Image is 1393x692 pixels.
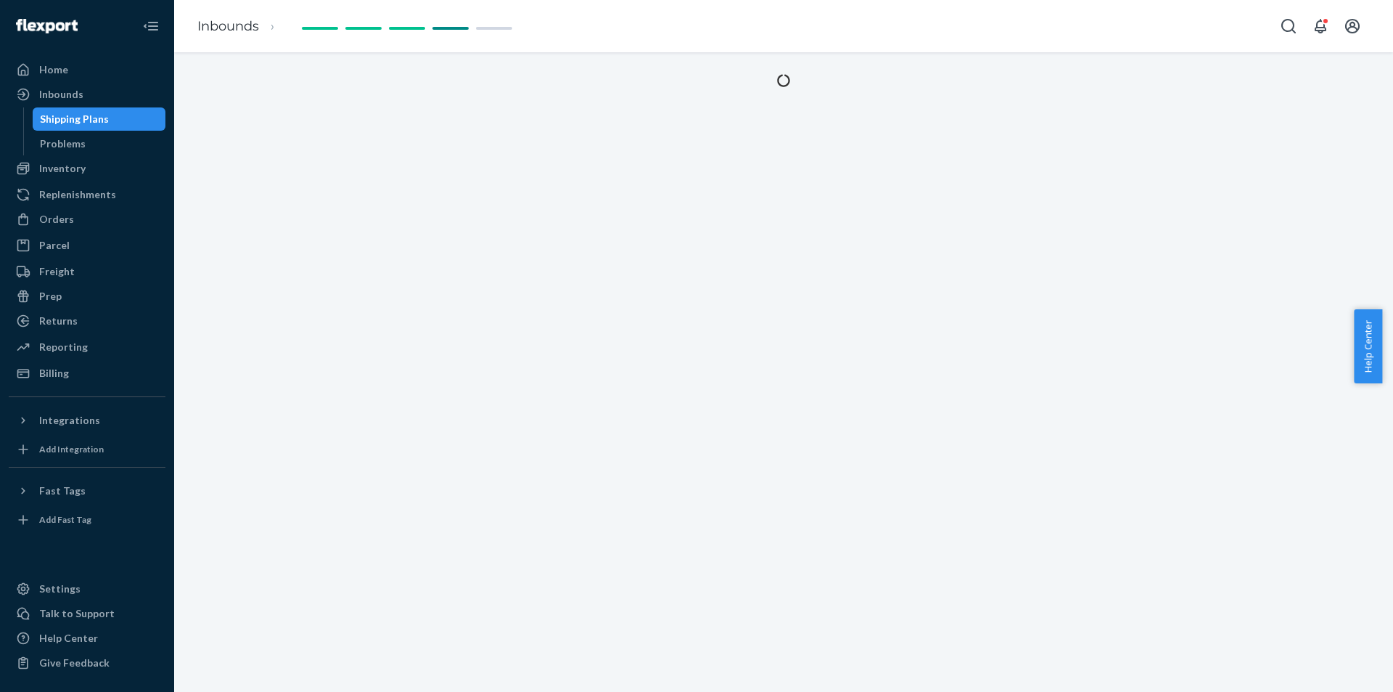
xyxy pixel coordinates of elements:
[1354,309,1382,383] button: Help Center
[9,409,165,432] button: Integrations
[9,602,165,625] button: Talk to Support
[9,508,165,532] a: Add Fast Tag
[9,362,165,385] a: Billing
[39,187,116,202] div: Replenishments
[39,238,70,253] div: Parcel
[39,366,69,380] div: Billing
[39,443,104,455] div: Add Integration
[39,289,62,304] div: Prep
[9,260,165,283] a: Freight
[1338,12,1367,41] button: Open account menu
[39,582,81,596] div: Settings
[39,656,110,670] div: Give Feedback
[16,19,78,33] img: Flexport logo
[33,107,166,131] a: Shipping Plans
[39,513,91,526] div: Add Fast Tag
[186,5,298,48] ol: breadcrumbs
[33,132,166,155] a: Problems
[1306,12,1335,41] button: Open notifications
[9,651,165,675] button: Give Feedback
[9,479,165,502] button: Fast Tags
[1274,12,1303,41] button: Open Search Box
[39,413,100,428] div: Integrations
[9,335,165,359] a: Reporting
[39,161,86,176] div: Inventory
[39,340,88,354] div: Reporting
[9,83,165,106] a: Inbounds
[40,112,109,126] div: Shipping Plans
[39,484,86,498] div: Fast Tags
[39,62,68,77] div: Home
[136,12,165,41] button: Close Navigation
[40,137,86,151] div: Problems
[9,183,165,206] a: Replenishments
[9,58,165,81] a: Home
[39,264,75,279] div: Freight
[9,577,165,601] a: Settings
[9,157,165,180] a: Inventory
[39,314,78,328] div: Returns
[39,87,83,102] div: Inbounds
[9,627,165,650] a: Help Center
[39,212,74,227] div: Orders
[9,285,165,308] a: Prep
[39,606,115,621] div: Talk to Support
[9,438,165,461] a: Add Integration
[39,631,98,646] div: Help Center
[9,234,165,257] a: Parcel
[197,18,259,34] a: Inbounds
[9,208,165,231] a: Orders
[9,309,165,333] a: Returns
